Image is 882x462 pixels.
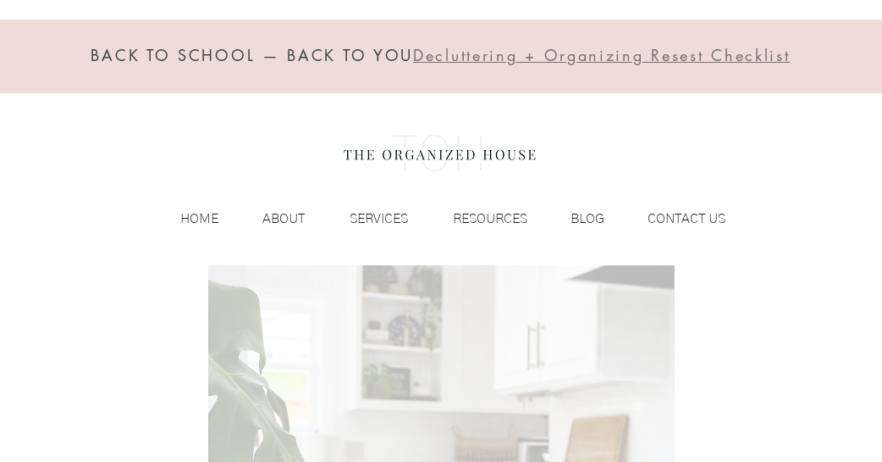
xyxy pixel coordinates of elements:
[562,206,613,231] p: BLOG
[639,206,734,231] p: CONTACT US
[444,206,536,231] p: RESOURCES
[413,49,790,64] a: Decluttering + Organizing Resest Checklist
[341,206,416,231] p: SERVICES
[91,45,413,65] span: BACK TO SCHOOL — BACK TO YOU
[146,206,734,231] nav: Site
[146,206,227,231] a: HOME
[613,206,734,231] a: CONTACT US
[413,45,790,65] span: Decluttering + Organizing Resest Checklist
[536,206,613,231] a: BLOG
[254,206,313,231] p: ABOUT
[172,206,227,231] p: HOME
[416,206,536,231] a: RESOURCES
[227,206,313,231] a: ABOUT
[313,206,416,231] a: SERVICES
[336,120,543,187] img: the organized house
